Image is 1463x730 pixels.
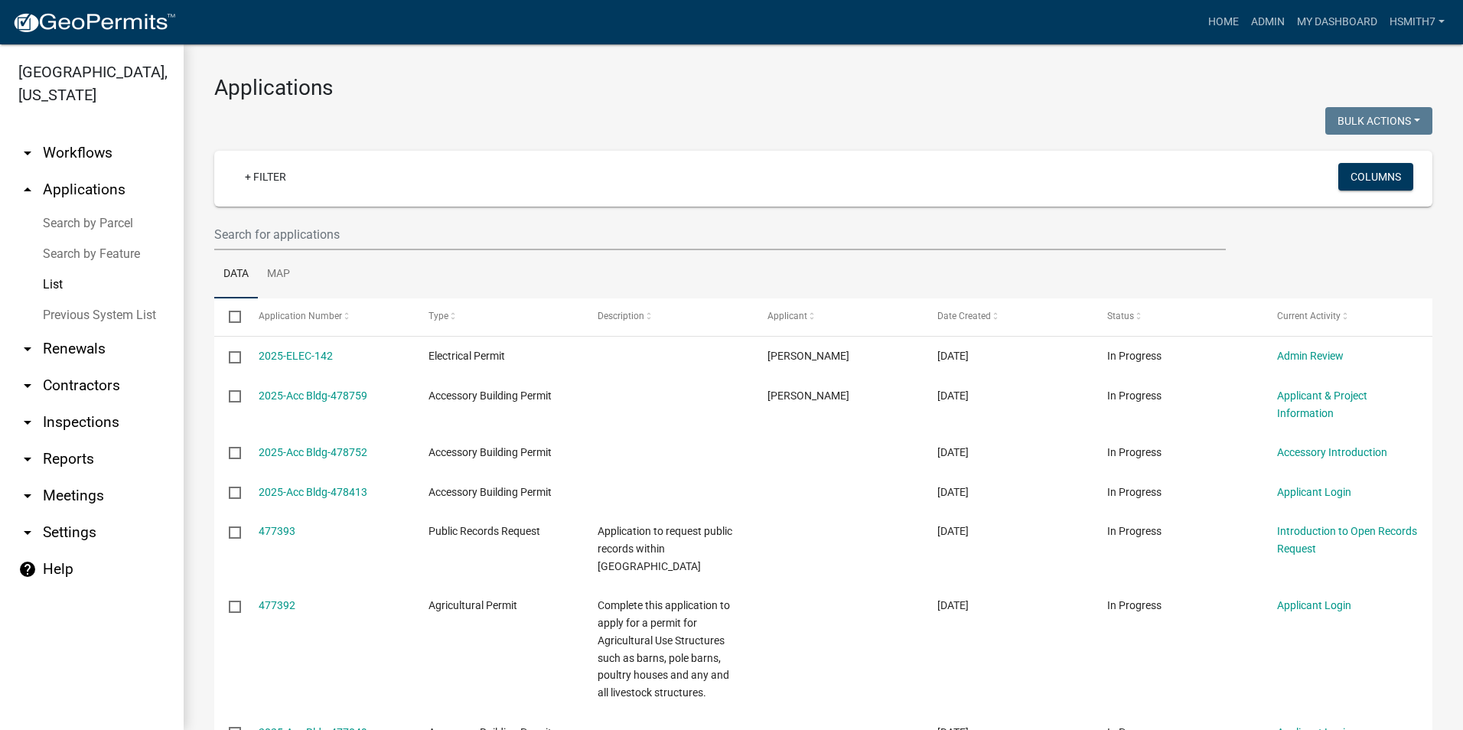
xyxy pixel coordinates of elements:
[1107,311,1134,321] span: Status
[753,298,923,335] datatable-header-cell: Applicant
[18,450,37,468] i: arrow_drop_down
[1107,389,1162,402] span: In Progress
[1202,8,1245,37] a: Home
[259,525,295,537] a: 477393
[937,525,969,537] span: 09/11/2025
[937,446,969,458] span: 09/15/2025
[214,298,243,335] datatable-header-cell: Select
[428,486,552,498] span: Accessory Building Permit
[428,350,505,362] span: Electrical Permit
[1291,8,1383,37] a: My Dashboard
[937,486,969,498] span: 09/15/2025
[428,446,552,458] span: Accessory Building Permit
[214,75,1432,101] h3: Applications
[18,144,37,162] i: arrow_drop_down
[1107,446,1162,458] span: In Progress
[1383,8,1451,37] a: hsmith7
[1277,446,1387,458] a: Accessory Introduction
[1263,298,1432,335] datatable-header-cell: Current Activity
[259,389,367,402] a: 2025-Acc Bldg-478759
[18,340,37,358] i: arrow_drop_down
[1107,599,1162,611] span: In Progress
[18,523,37,542] i: arrow_drop_down
[1093,298,1263,335] datatable-header-cell: Status
[598,599,730,699] span: Complete this application to apply for a permit for Agricultural Use Structures such as barns, po...
[598,311,644,321] span: Description
[1277,389,1367,419] a: Applicant & Project Information
[767,389,849,402] span: Christine Crawford
[1325,107,1432,135] button: Bulk Actions
[214,219,1226,250] input: Search for applications
[18,487,37,505] i: arrow_drop_down
[1277,525,1417,555] a: Introduction to Open Records Request
[1277,599,1351,611] a: Applicant Login
[413,298,583,335] datatable-header-cell: Type
[1107,350,1162,362] span: In Progress
[428,525,540,537] span: Public Records Request
[767,350,849,362] span: Benjamin Conrad Lecomte
[18,413,37,432] i: arrow_drop_down
[259,446,367,458] a: 2025-Acc Bldg-478752
[1338,163,1413,191] button: Columns
[1277,486,1351,498] a: Applicant Login
[767,311,807,321] span: Applicant
[259,599,295,611] a: 477392
[259,311,342,321] span: Application Number
[18,560,37,578] i: help
[428,389,552,402] span: Accessory Building Permit
[937,599,969,611] span: 09/11/2025
[598,525,732,572] span: Application to request public records within Talbot County
[214,250,258,299] a: Data
[1107,486,1162,498] span: In Progress
[428,599,517,611] span: Agricultural Permit
[583,298,753,335] datatable-header-cell: Description
[937,350,969,362] span: 09/16/2025
[1277,350,1344,362] a: Admin Review
[259,486,367,498] a: 2025-Acc Bldg-478413
[923,298,1093,335] datatable-header-cell: Date Created
[243,298,413,335] datatable-header-cell: Application Number
[937,311,991,321] span: Date Created
[259,350,333,362] a: 2025-ELEC-142
[1107,525,1162,537] span: In Progress
[1277,311,1341,321] span: Current Activity
[258,250,299,299] a: Map
[18,376,37,395] i: arrow_drop_down
[1245,8,1291,37] a: Admin
[18,181,37,199] i: arrow_drop_up
[233,163,298,191] a: + Filter
[937,389,969,402] span: 09/15/2025
[428,311,448,321] span: Type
